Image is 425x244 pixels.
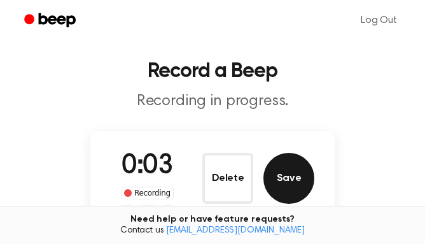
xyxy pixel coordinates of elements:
h1: Record a Beep [15,61,410,82]
p: Recording in progress. [15,92,410,111]
button: Save Audio Record [263,153,314,204]
a: [EMAIL_ADDRESS][DOMAIN_NAME] [166,226,305,235]
a: Log Out [348,5,410,36]
span: Contact us [8,226,417,237]
div: Recording [121,187,174,199]
a: Beep [15,8,87,33]
button: Delete Audio Record [202,153,253,204]
span: 0:03 [122,153,172,180]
